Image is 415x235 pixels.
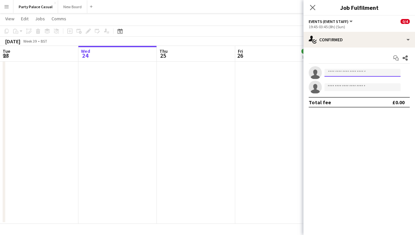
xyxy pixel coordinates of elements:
div: 19:45-03:45 (8h) (Sun) [309,24,410,29]
span: 24 [80,52,90,59]
button: Party Palace Casual [13,0,58,13]
span: Tue [3,48,10,54]
span: 3/3 [301,49,311,54]
span: Week 39 [22,39,38,44]
a: Jobs [32,14,48,23]
div: 1 Job [302,54,310,59]
a: Edit [18,14,31,23]
div: Confirmed [303,32,415,48]
button: New Board [58,0,87,13]
span: 0/4 [401,19,410,24]
span: Edit [21,16,29,22]
a: Comms [49,14,69,23]
div: Total fee [309,99,331,106]
span: Thu [159,48,168,54]
span: Fri [238,48,243,54]
span: View [5,16,14,22]
span: Events (Event Staff) [309,19,348,24]
div: £0.00 [392,99,405,106]
span: 23 [2,52,10,59]
span: Jobs [35,16,45,22]
button: Events (Event Staff) [309,19,354,24]
div: [DATE] [5,38,20,45]
span: Comms [52,16,66,22]
a: View [3,14,17,23]
h3: Job Fulfilment [303,3,415,12]
span: 25 [158,52,168,59]
span: 26 [237,52,243,59]
span: Wed [81,48,90,54]
div: BST [41,39,47,44]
